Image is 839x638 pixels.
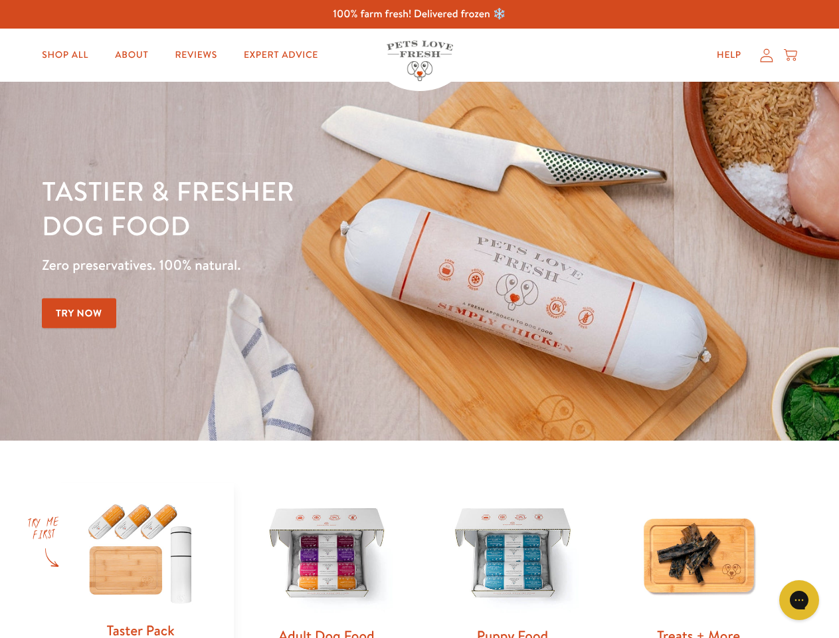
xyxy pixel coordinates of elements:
[773,576,826,625] iframe: Gorgias live chat messenger
[164,42,227,68] a: Reviews
[387,41,453,81] img: Pets Love Fresh
[42,253,545,277] p: Zero preservatives. 100% natural.
[233,42,329,68] a: Expert Advice
[42,298,116,328] a: Try Now
[42,173,545,243] h1: Tastier & fresher dog food
[31,42,99,68] a: Shop All
[104,42,159,68] a: About
[706,42,752,68] a: Help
